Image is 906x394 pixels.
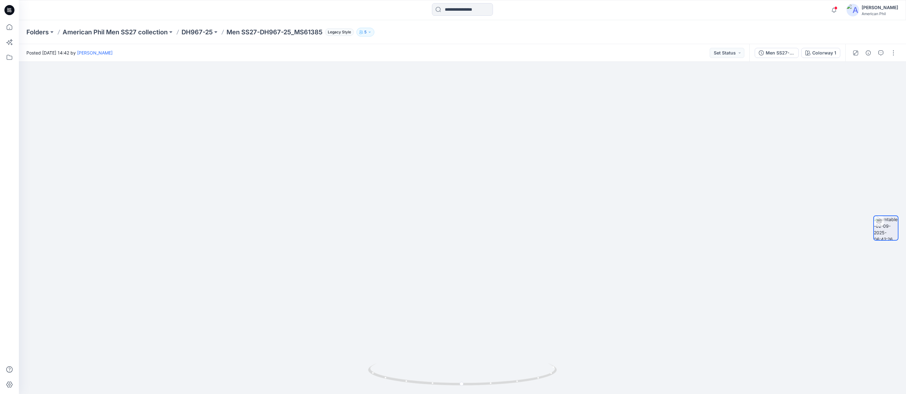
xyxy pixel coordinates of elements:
button: Legacy Style [322,28,354,37]
div: American Phil [862,11,898,16]
a: [PERSON_NAME] [77,50,113,55]
div: [PERSON_NAME] [862,4,898,11]
span: Posted [DATE] 14:42 by [26,49,113,56]
button: Men SS27-D1801-25_MB30967 [755,48,799,58]
p: 5 [364,29,366,36]
div: Men SS27-D1801-25_MB30967 [766,49,795,56]
span: Legacy Style [325,28,354,36]
a: DH967-25 [182,28,213,37]
a: Folders [26,28,49,37]
p: Men SS27-DH967-25_MS61385 [226,28,322,37]
button: Details [863,48,873,58]
a: American Phil Men SS27 collection [63,28,168,37]
div: Colorway 1 [812,49,836,56]
button: 5 [356,28,374,37]
button: Colorway 1 [801,48,840,58]
img: turntable-02-09-2025-06:42:26 [874,216,898,240]
img: avatar [847,4,859,16]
